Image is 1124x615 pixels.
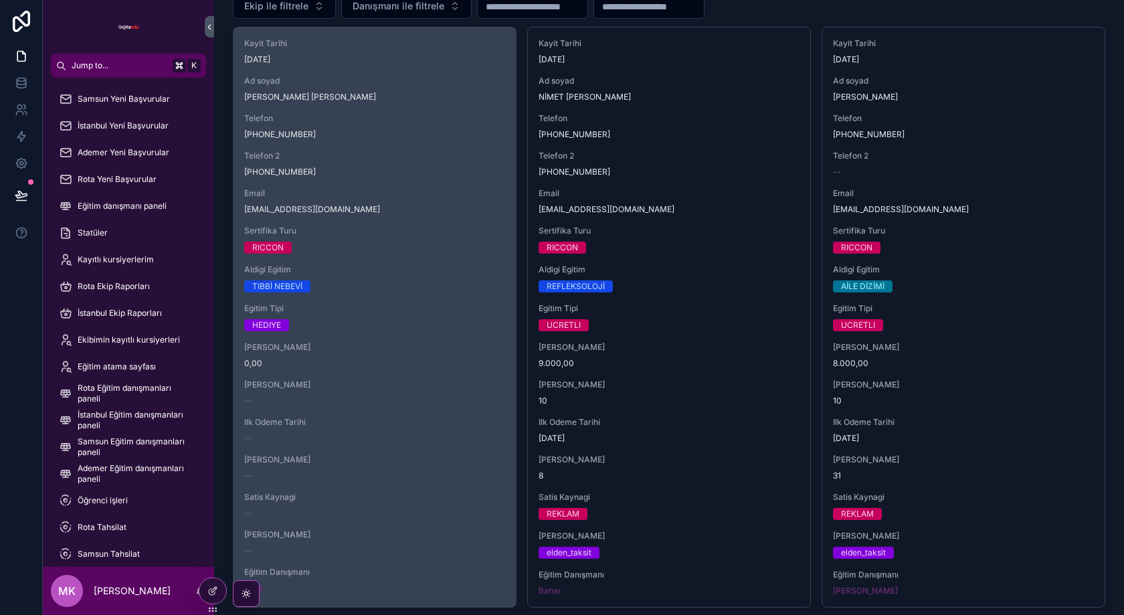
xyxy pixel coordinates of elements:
[51,542,206,566] a: Samsun Tahsilat
[78,120,169,131] span: İstanbul Yeni Başvurular
[833,54,1094,65] span: [DATE]
[841,280,884,292] div: AİLE DİZİMİ
[189,60,199,71] span: K
[833,204,1094,215] span: [EMAIL_ADDRESS][DOMAIN_NAME]
[78,410,193,431] span: İstanbul Eğitim danışmanları paneli
[833,492,1094,503] span: Satis Kaynagi
[244,38,505,49] span: Kayit Tarihi
[244,470,252,481] span: --
[833,92,1094,102] span: [PERSON_NAME]
[833,531,1094,541] span: [PERSON_NAME]
[527,27,811,608] a: Kayit Tarihi[DATE]Ad soyadNİMET [PERSON_NAME]Telefon[PHONE_NUMBER]Telefon 2[PHONE_NUMBER]Email[EM...
[244,342,505,353] span: [PERSON_NAME]
[539,569,800,580] span: Eğitim Danışmanı
[78,495,128,506] span: Öğrenci işleri
[833,470,1094,481] span: 31
[244,529,505,540] span: [PERSON_NAME]
[833,358,1094,369] span: 8.000,00
[841,242,872,254] div: RICCON
[833,454,1094,465] span: [PERSON_NAME]
[244,264,505,275] span: Aldigi Egitim
[58,583,76,599] span: MK
[78,361,156,372] span: Eğitim atama sayfası
[539,396,800,406] span: 10
[244,151,505,161] span: Telefon 2
[51,489,206,513] a: Öğrenci işleri
[244,433,252,444] span: --
[244,379,505,390] span: [PERSON_NAME]
[547,319,581,331] div: UCRETLI
[233,27,517,608] a: Kayit Tarihi[DATE]Ad soyad[PERSON_NAME] [PERSON_NAME]Telefon[PHONE_NUMBER]Telefon 2[PHONE_NUMBER]...
[118,16,139,37] img: App logo
[51,301,206,325] a: İstanbul Ekip Raporları
[78,281,150,292] span: Rota Ekip Raporları
[78,94,170,104] span: Samsun Yeni Başvurular
[539,76,800,86] span: Ad soyad
[78,174,157,185] span: Rota Yeni Başvurular
[244,204,505,215] span: [EMAIL_ADDRESS][DOMAIN_NAME]
[539,470,800,481] span: 8
[539,188,800,199] span: Email
[78,463,193,485] span: Ademer Eğitim danışmanları paneli
[78,335,180,345] span: Ekibimin kayıtlı kursiyerleri
[51,515,206,539] a: Rota Tahsilat
[539,492,800,503] span: Satis Kaynagi
[539,342,800,353] span: [PERSON_NAME]
[78,228,108,238] span: Statüler
[841,547,886,559] div: elden_taksit
[539,226,800,236] span: Sertifika Turu
[78,147,169,158] span: Ademer Yeni Başvurular
[244,545,252,556] span: --
[51,194,206,218] a: Eğitim danışmanı paneli
[833,379,1094,390] span: [PERSON_NAME]
[539,454,800,465] span: [PERSON_NAME]
[78,549,140,559] span: Samsun Tahsilat
[539,204,800,215] span: [EMAIL_ADDRESS][DOMAIN_NAME]
[51,54,206,78] button: Jump to...K
[78,254,154,265] span: Kayıtlı kursiyerlerim
[547,547,591,559] div: elden_taksit
[833,569,1094,580] span: Eğitim Danışmanı
[539,586,561,596] span: Bahar
[78,308,162,319] span: İstanbul Ekip Raporları
[833,167,841,177] span: --
[51,381,206,406] a: Rota Eğitim danışmanları paneli
[51,114,206,138] a: İstanbul Yeni Başvurular
[547,508,579,520] div: REKLAM
[539,151,800,161] span: Telefon 2
[244,113,505,124] span: Telefon
[833,129,1094,140] span: [PHONE_NUMBER]
[539,38,800,49] span: Kayit Tarihi
[833,342,1094,353] span: [PERSON_NAME]
[547,242,578,254] div: RICCON
[833,264,1094,275] span: Aldigi Egitim
[841,508,874,520] div: REKLAM
[78,436,193,458] span: Samsun Eğitim danışmanları paneli
[822,27,1105,608] a: Kayit Tarihi[DATE]Ad soyad[PERSON_NAME]Telefon[PHONE_NUMBER]Telefon 2--Email[EMAIL_ADDRESS][DOMAI...
[252,280,302,292] div: TIBBİ NEBEVİ
[51,87,206,111] a: Samsun Yeni Başvurular
[539,358,800,369] span: 9.000,00
[833,151,1094,161] span: Telefon 2
[252,242,284,254] div: RICCON
[51,462,206,486] a: Ademer Eğitim danışmanları paneli
[539,167,800,177] span: [PHONE_NUMBER]
[539,379,800,390] span: [PERSON_NAME]
[51,221,206,245] a: Statüler
[244,567,505,578] span: Eğitim Danışmanı
[539,417,800,428] span: Ilk Odeme Tarihi
[244,454,505,465] span: [PERSON_NAME]
[539,531,800,541] span: [PERSON_NAME]
[252,319,281,331] div: HEDIYE
[539,129,800,140] span: [PHONE_NUMBER]
[244,417,505,428] span: Ilk Odeme Tarihi
[51,274,206,298] a: Rota Ekip Raporları
[833,586,898,596] span: [PERSON_NAME]
[51,435,206,459] a: Samsun Eğitim danışmanları paneli
[244,167,505,177] span: [PHONE_NUMBER]
[833,303,1094,314] span: Egitim Tipi
[833,433,1094,444] span: [DATE]
[244,92,505,102] span: [PERSON_NAME] [PERSON_NAME]
[539,264,800,275] span: Aldigi Egitim
[244,508,252,519] span: --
